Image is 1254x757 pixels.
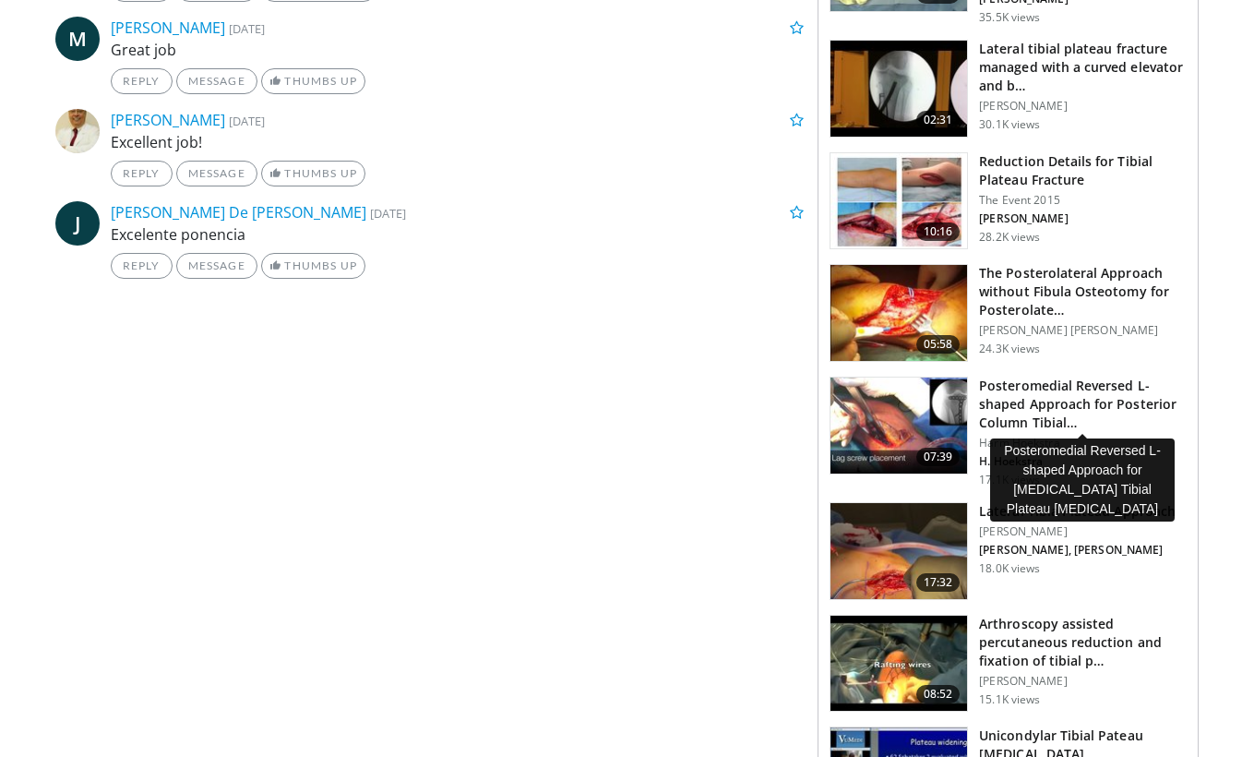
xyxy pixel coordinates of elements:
[979,561,1040,576] p: 18.0K views
[111,39,805,61] p: Great job
[979,342,1040,356] p: 24.3K views
[916,685,961,703] span: 08:52
[176,161,257,186] a: Message
[830,152,1187,250] a: 10:16 Reduction Details for Tibial Plateau Fracture The Event 2015 [PERSON_NAME] 28.2K views
[830,41,967,137] img: ssCKXnGZZaxxNNa35hMDoxOjBvO2OFFA_1.150x105_q85_crop-smart_upscale.jpg
[830,503,967,599] img: 5e9141a8-d631-4ecd-8eed-c1227c323c1b.150x105_q85_crop-smart_upscale.jpg
[370,205,406,222] small: [DATE]
[111,110,225,130] a: [PERSON_NAME]
[55,109,100,153] img: Avatar
[55,17,100,61] a: M
[830,265,967,361] img: 59cc1cba-3af8-4c97-9594-c987cca28a26.150x105_q85_crop-smart_upscale.jpg
[979,230,1040,245] p: 28.2K views
[979,543,1176,558] p: [PERSON_NAME], [PERSON_NAME]
[979,152,1187,189] h3: Reduction Details for Tibial Plateau Fracture
[55,201,100,246] a: J
[111,253,173,279] a: Reply
[830,615,1187,713] a: 08:52 Arthroscopy assisted percutaneous reduction and fixation of tibial p… [PERSON_NAME] 15.1K v...
[979,10,1040,25] p: 35.5K views
[916,335,961,354] span: 05:58
[261,161,365,186] a: Thumbs Up
[111,223,805,246] p: Excelente ponencia
[111,131,805,153] p: Excellent job!
[111,202,366,222] a: [PERSON_NAME] De [PERSON_NAME]
[176,68,257,94] a: Message
[830,616,967,712] img: 321455_0000_1.png.150x105_q85_crop-smart_upscale.jpg
[979,377,1187,432] h3: Posteromedial Reversed L-shaped Approach for Posterior Column Tibial…
[990,439,1175,522] div: Posteromedial Reversed L-shaped Approach for [MEDICAL_DATA] Tibial Plateau [MEDICAL_DATA]
[979,211,1187,226] p: [PERSON_NAME]
[111,18,225,38] a: [PERSON_NAME]
[830,264,1187,362] a: 05:58 The Posterolateral Approach without Fibula Osteotomy for Posterolate… [PERSON_NAME] [PERSON...
[830,378,967,474] img: 7287a94e-0a91-4117-b882-3d9ba847c399.150x105_q85_crop-smart_upscale.jpg
[979,692,1040,707] p: 15.1K views
[979,473,1040,487] p: 17.1K views
[979,99,1187,114] p: [PERSON_NAME]
[979,117,1040,132] p: 30.1K views
[916,111,961,129] span: 02:31
[229,113,265,129] small: [DATE]
[916,448,961,466] span: 07:39
[830,40,1187,138] a: 02:31 Lateral tibial plateau fracture managed with a curved elevator and b… [PERSON_NAME] 30.1K v...
[979,524,1176,539] p: [PERSON_NAME]
[979,454,1187,469] p: H. Hoekstra
[830,377,1187,487] a: 07:39 Posteromedial Reversed L-shaped Approach for Posterior Column Tibial… Harm Hoekstra H. Hoek...
[830,153,967,249] img: a8bbbc17-ed6f-4c2b-b210-6e13634d311f.150x105_q85_crop-smart_upscale.jpg
[261,253,365,279] a: Thumbs Up
[111,68,173,94] a: Reply
[979,193,1187,208] p: The Event 2015
[176,253,257,279] a: Message
[979,323,1187,338] p: [PERSON_NAME] [PERSON_NAME]
[979,502,1176,521] h3: Lateral Tibia Plateau Approach
[979,264,1187,319] h3: The Posterolateral Approach without Fibula Osteotomy for Posterolate…
[979,40,1187,95] h3: Lateral tibial plateau fracture managed with a curved elevator and b…
[111,161,173,186] a: Reply
[229,20,265,37] small: [DATE]
[830,502,1187,600] a: 17:32 Lateral Tibia Plateau Approach [PERSON_NAME] [PERSON_NAME], [PERSON_NAME] 18.0K views
[979,436,1187,451] p: Harm Hoekstra
[916,573,961,592] span: 17:32
[261,68,365,94] a: Thumbs Up
[979,615,1187,670] h3: Arthroscopy assisted percutaneous reduction and fixation of tibial p…
[916,222,961,241] span: 10:16
[979,674,1187,689] p: [PERSON_NAME]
